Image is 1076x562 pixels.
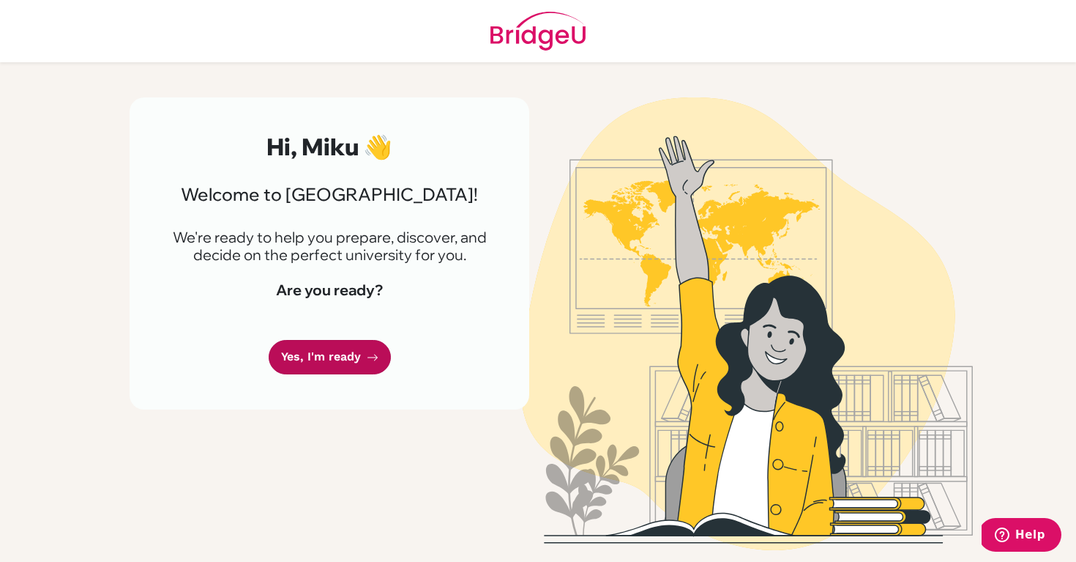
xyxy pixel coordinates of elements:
a: Yes, I'm ready [269,340,391,374]
h3: Welcome to [GEOGRAPHIC_DATA]! [165,184,494,205]
h2: Hi, Miku 👋 [165,133,494,160]
p: We're ready to help you prepare, discover, and decide on the perfect university for you. [165,229,494,264]
iframe: Opens a widget where you can find more information [982,518,1061,555]
h4: Are you ready? [165,281,494,299]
